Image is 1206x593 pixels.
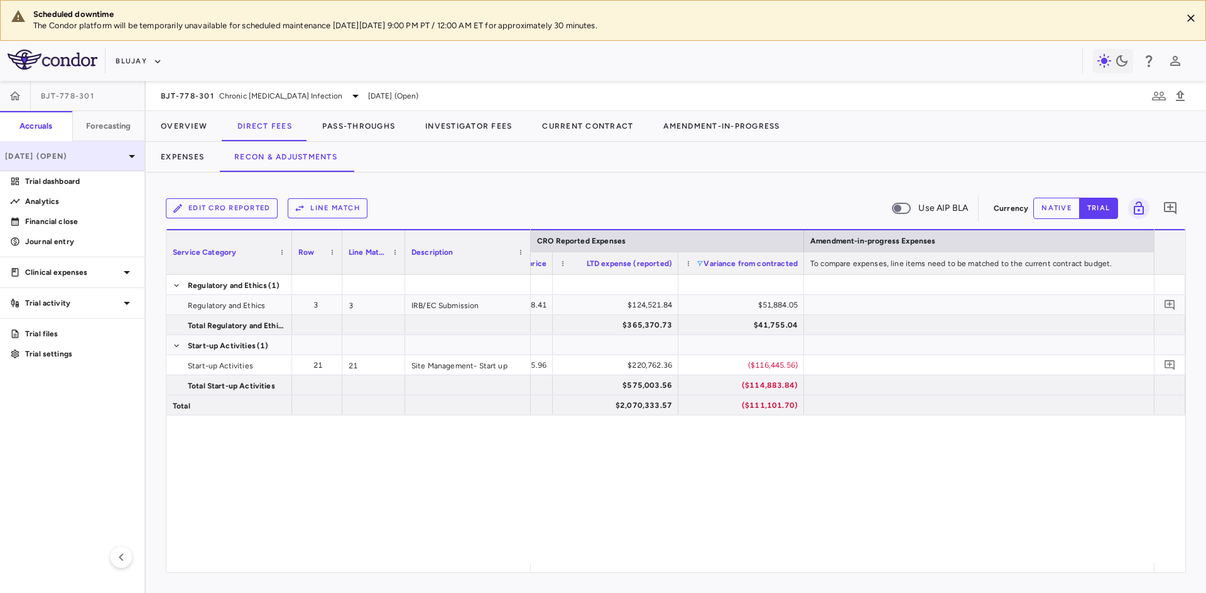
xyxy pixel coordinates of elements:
p: Financial close [25,216,134,227]
button: Expenses [146,142,219,172]
button: Amendment-In-Progress [648,111,795,141]
button: Current Contract [527,111,648,141]
button: Add comment [1161,356,1178,373]
button: Recon & Adjustments [219,142,352,172]
p: Trial dashboard [25,176,134,187]
span: LTD expense (reported) [587,259,672,268]
span: Regulatory and Ethics [188,275,267,296]
span: Amendment-in-progress Expenses [810,237,936,245]
span: Row [298,248,314,257]
button: Add comment [1161,296,1178,313]
div: 21 [342,355,405,375]
p: Trial activity [25,297,119,309]
span: Use AIP BLA [918,201,968,215]
svg: Add comment [1164,299,1176,311]
span: Start-up Activities [188,336,256,356]
h6: Forecasting [86,120,131,132]
div: 3 [342,295,405,314]
span: BJT-778-301 [161,91,214,101]
span: Variance from contracted [703,259,798,268]
button: Line Match [288,198,367,218]
div: ($116,445.56) [690,355,798,375]
p: Trial files [25,328,134,339]
h6: Accruals [19,120,52,132]
span: Description [411,248,454,257]
div: $365,370.73 [564,315,672,335]
p: The Condor platform will be temporarily unavailable for scheduled maintenance [DATE][DATE] 9:00 P... [33,20,1171,31]
div: $2,070,333.57 [564,395,672,415]
span: [DATE] (Open) [368,90,419,102]
button: Overview [146,111,222,141]
div: $124,521.84 [564,295,672,315]
span: CRO Reported Expenses [537,237,626,245]
p: Trial settings [25,348,134,360]
button: Edit CRO reported [166,198,278,218]
button: trial [1079,198,1118,219]
img: logo-full-SnFGN8VE.png [8,50,97,70]
button: Blujay [116,51,162,72]
p: Clinical expenses [25,267,119,278]
span: Service Category [173,248,236,257]
div: $41,755.04 [690,315,798,335]
span: BJT-778-301 [41,91,94,101]
button: Pass-Throughs [307,111,410,141]
span: Total Start-up Activities [188,376,275,396]
div: 21 [303,355,336,375]
div: Scheduled downtime [33,9,1171,20]
button: Investigator Fees [410,111,527,141]
button: Close [1182,9,1200,28]
div: $51,884.05 [690,295,798,315]
span: Regulatory and Ethics [188,296,265,316]
div: $220,762.36 [564,355,672,375]
span: Lock grid [1123,198,1149,219]
button: Direct Fees [222,111,307,141]
div: ($111,101.70) [690,395,798,415]
span: (1) [268,275,280,296]
button: native [1033,198,1080,219]
p: Journal entry [25,236,134,247]
div: 3 [303,295,336,315]
div: IRB/EC Submission [405,295,531,314]
svg: Add comment [1163,201,1178,216]
span: Start-up Activities [188,356,253,376]
span: Total [173,396,190,416]
svg: Add comment [1164,359,1176,371]
button: Add comment [1160,198,1181,219]
span: To compare expenses, line items need to be matched to the current contract budget. [810,259,1112,268]
span: Line Match [349,248,388,257]
div: ($114,883.84) [690,375,798,395]
p: Analytics [25,196,134,207]
p: [DATE] (Open) [5,151,124,162]
span: Total Regulatory and Ethics [188,316,285,336]
div: $575,003.56 [564,375,672,395]
p: Currency [994,203,1028,214]
span: Chronic [MEDICAL_DATA] Infection [219,90,343,102]
span: (1) [257,336,268,356]
div: Site Management- Start up [405,355,531,375]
